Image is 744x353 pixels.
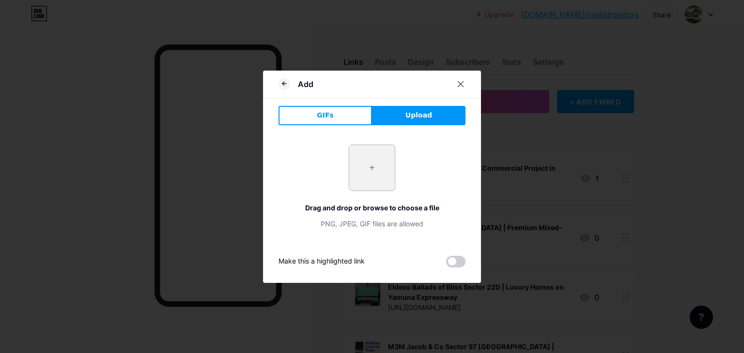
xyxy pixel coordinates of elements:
[279,256,365,267] div: Make this a highlighted link
[317,110,334,120] span: GIFs
[298,78,313,90] div: Add
[279,219,465,229] div: PNG, JPEG, GIF files are allowed
[405,110,432,120] span: Upload
[279,106,372,125] button: GIFs
[279,203,465,213] div: Drag and drop or browse to choose a file
[372,106,465,125] button: Upload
